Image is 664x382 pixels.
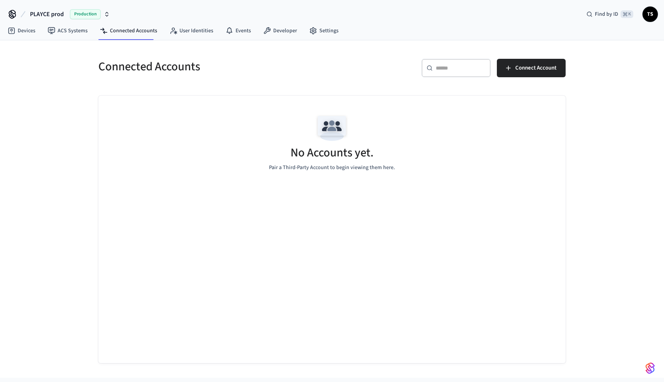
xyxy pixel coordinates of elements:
[303,24,345,38] a: Settings
[98,59,327,75] h5: Connected Accounts
[595,10,618,18] span: Find by ID
[646,362,655,374] img: SeamLogoGradient.69752ec5.svg
[163,24,219,38] a: User Identities
[41,24,94,38] a: ACS Systems
[515,63,556,73] span: Connect Account
[30,10,64,19] span: PLAYCE prod
[643,7,657,21] span: TS
[257,24,303,38] a: Developer
[290,145,373,161] h5: No Accounts yet.
[94,24,163,38] a: Connected Accounts
[580,7,639,21] div: Find by ID⌘ K
[621,10,633,18] span: ⌘ K
[70,9,101,19] span: Production
[269,164,395,172] p: Pair a Third-Party Account to begin viewing them here.
[497,59,566,77] button: Connect Account
[219,24,257,38] a: Events
[642,7,658,22] button: TS
[2,24,41,38] a: Devices
[315,111,349,146] img: Team Empty State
